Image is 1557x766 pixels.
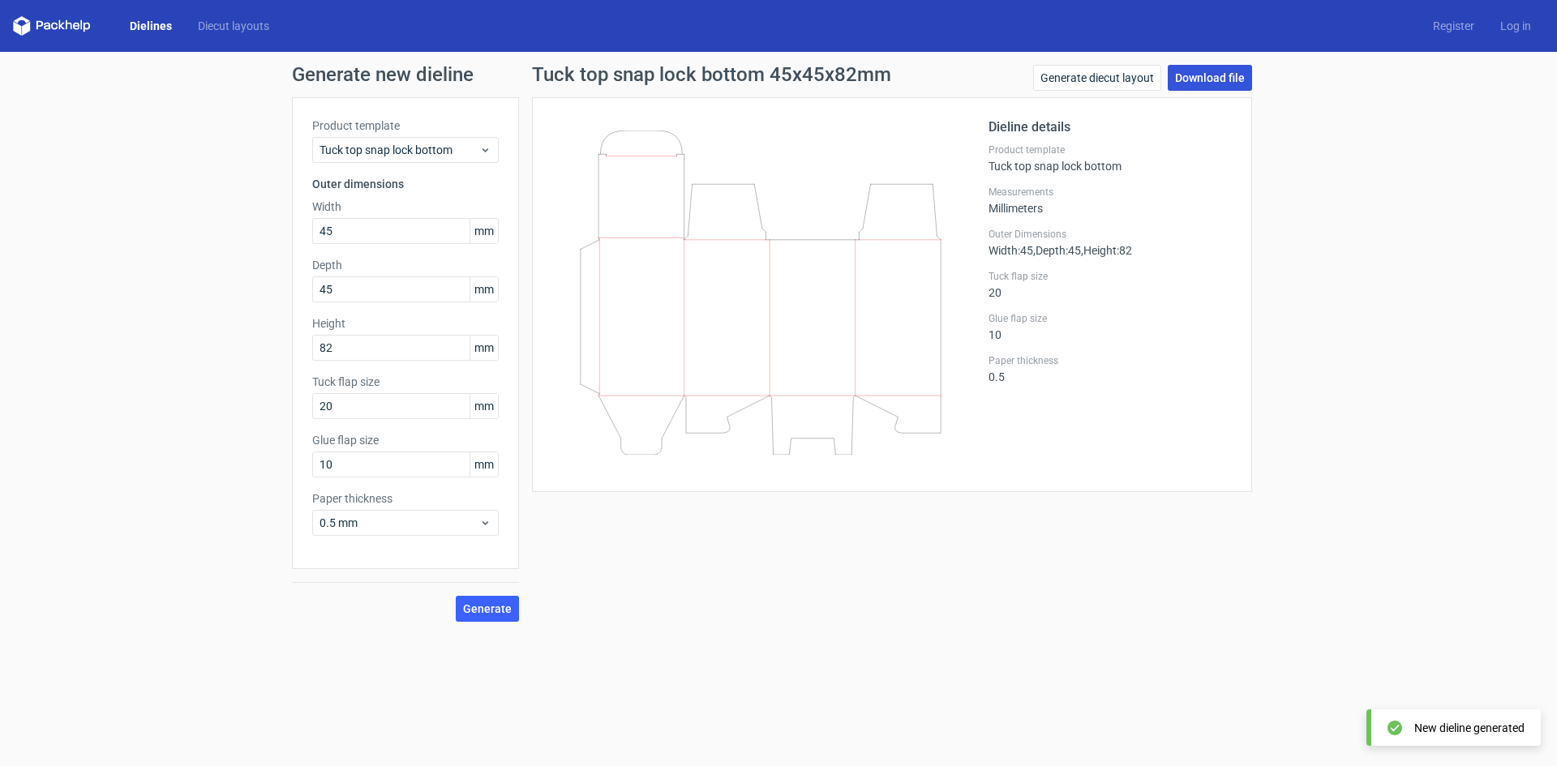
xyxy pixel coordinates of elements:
[456,596,519,622] button: Generate
[989,118,1232,137] h2: Dieline details
[117,18,185,34] a: Dielines
[1033,65,1161,91] a: Generate diecut layout
[463,603,512,614] span: Generate
[470,219,498,243] span: mm
[312,432,499,448] label: Glue flap size
[989,354,1232,383] div: 0.5
[312,199,499,215] label: Width
[1033,244,1081,257] span: , Depth : 45
[1168,65,1252,91] a: Download file
[989,270,1232,299] div: 20
[989,186,1232,199] label: Measurements
[312,374,499,390] label: Tuck flap size
[185,18,282,34] a: Diecut layouts
[470,394,498,418] span: mm
[989,312,1232,341] div: 10
[320,142,479,158] span: Tuck top snap lock bottom
[989,228,1232,241] label: Outer Dimensions
[989,186,1232,215] div: Millimeters
[292,65,1265,84] h1: Generate new dieline
[312,315,499,332] label: Height
[1414,720,1525,736] div: New dieline generated
[312,118,499,134] label: Product template
[470,336,498,360] span: mm
[312,257,499,273] label: Depth
[312,490,499,507] label: Paper thickness
[320,515,479,531] span: 0.5 mm
[470,452,498,477] span: mm
[1081,244,1132,257] span: , Height : 82
[1487,18,1544,34] a: Log in
[989,143,1232,173] div: Tuck top snap lock bottom
[989,143,1232,156] label: Product template
[312,176,499,192] h3: Outer dimensions
[1420,18,1487,34] a: Register
[470,277,498,302] span: mm
[532,65,891,84] h1: Tuck top snap lock bottom 45x45x82mm
[989,244,1033,257] span: Width : 45
[989,354,1232,367] label: Paper thickness
[989,312,1232,325] label: Glue flap size
[989,270,1232,283] label: Tuck flap size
